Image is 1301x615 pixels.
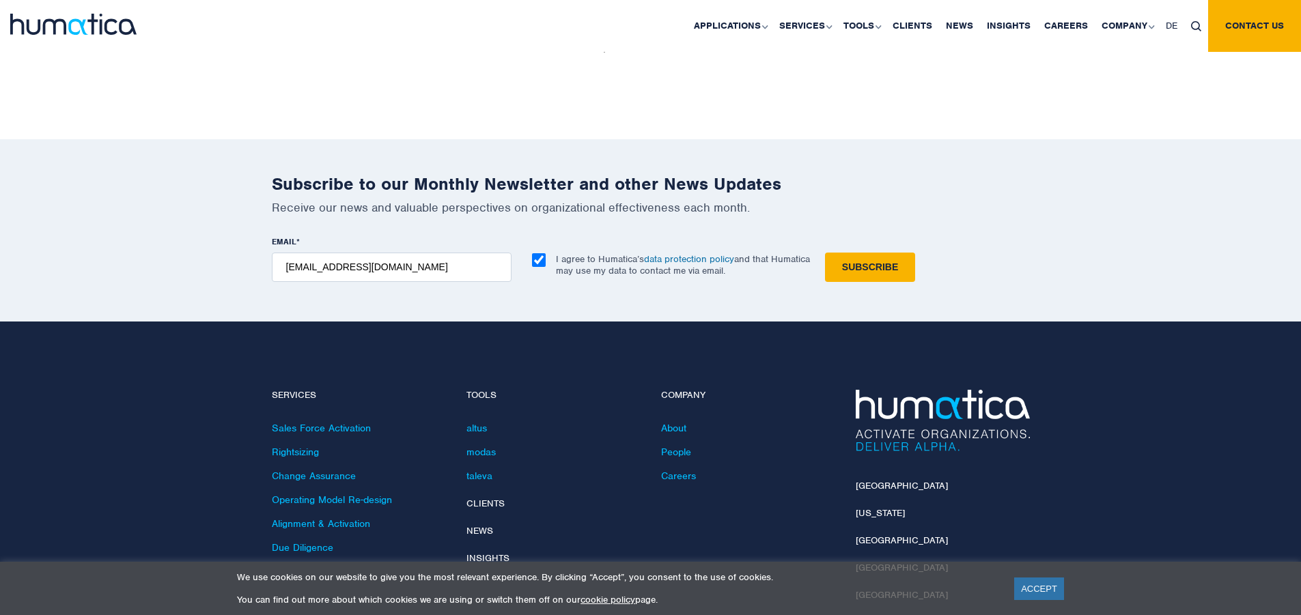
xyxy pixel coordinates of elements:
[466,422,487,434] a: altus
[237,594,997,605] p: You can find out more about which cookies we are using or switch them off on our page.
[856,480,948,491] a: [GEOGRAPHIC_DATA]
[272,446,319,458] a: Rightsizing
[580,594,635,605] a: cookie policy
[272,236,296,247] span: EMAIL
[466,470,492,482] a: taleva
[661,470,696,482] a: Careers
[1014,577,1064,600] a: ACCEPT
[272,253,512,282] input: name@company.com
[272,470,356,482] a: Change Assurance
[466,525,493,537] a: News
[272,173,1030,195] h2: Subscribe to our Monthly Newsletter and other News Updates
[856,534,948,546] a: [GEOGRAPHIC_DATA]
[661,446,691,458] a: People
[466,446,496,458] a: modas
[856,507,905,519] a: [US_STATE]
[825,253,915,282] input: Subscribe
[556,253,810,276] p: I agree to Humatica’s and that Humatica may use my data to contact me via email.
[272,200,1030,215] p: Receive our news and valuable perspectives on organizational effectiveness each month.
[272,422,371,434] a: Sales Force Activation
[644,253,734,265] a: data protection policy
[10,14,137,35] img: logo
[1166,20,1177,31] span: DE
[466,552,509,564] a: Insights
[272,494,392,506] a: Operating Model Re-design
[237,571,997,583] p: We use cookies on our website to give you the most relevant experience. By clicking “Accept”, you...
[661,422,686,434] a: About
[532,253,546,267] input: I agree to Humatica’sdata protection policyand that Humatica may use my data to contact me via em...
[466,498,505,509] a: Clients
[1191,21,1201,31] img: search_icon
[272,517,370,530] a: Alignment & Activation
[272,390,446,401] h4: Services
[661,390,835,401] h4: Company
[272,541,333,554] a: Due Diligence
[856,390,1030,451] img: Humatica
[466,390,641,401] h4: Tools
